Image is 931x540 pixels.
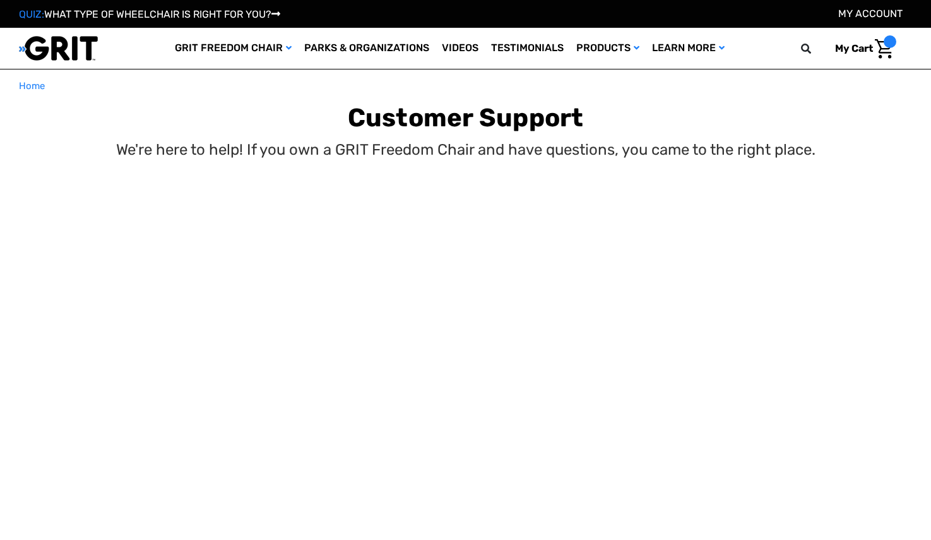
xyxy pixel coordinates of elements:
[838,8,903,20] a: Account
[116,138,815,161] p: We're here to help! If you own a GRIT Freedom Chair and have questions, you came to the right place.
[19,8,280,20] a: QUIZ:WHAT TYPE OF WHEELCHAIR IS RIGHT FOR YOU?
[646,28,731,69] a: Learn More
[875,39,893,59] img: Cart
[19,80,45,92] span: Home
[485,28,570,69] a: Testimonials
[436,28,485,69] a: Videos
[298,28,436,69] a: Parks & Organizations
[19,8,44,20] span: QUIZ:
[807,35,826,62] input: Search
[835,42,873,54] span: My Cart
[169,28,298,69] a: GRIT Freedom Chair
[826,35,896,62] a: Cart with 0 items
[19,35,98,61] img: GRIT All-Terrain Wheelchair and Mobility Equipment
[19,79,912,93] nav: Breadcrumb
[348,103,584,133] b: Customer Support
[570,28,646,69] a: Products
[19,79,45,93] a: Home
